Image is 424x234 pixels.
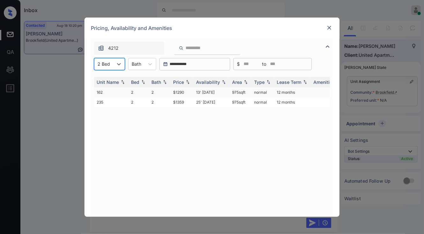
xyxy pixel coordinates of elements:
img: icon-zuma [179,45,184,51]
td: 975 sqft [230,97,252,107]
img: sorting [243,80,249,84]
div: Type [254,79,265,85]
td: 2 [128,87,149,97]
div: Bath [151,79,161,85]
img: sorting [221,80,227,84]
div: Lease Term [277,79,301,85]
div: Area [232,79,242,85]
img: sorting [162,80,168,84]
span: 4212 [108,45,119,52]
div: Availability [196,79,220,85]
img: sorting [120,80,126,84]
td: $1359 [171,97,194,107]
img: close [326,25,333,31]
td: normal [252,97,274,107]
td: 12 months [274,87,311,97]
td: 975 sqft [230,87,252,97]
td: 2 [149,97,171,107]
img: sorting [140,80,146,84]
div: Amenities [313,79,335,85]
td: 162 [94,87,128,97]
span: to [262,61,266,68]
div: Price [173,79,184,85]
div: Unit Name [97,79,119,85]
img: sorting [302,80,308,84]
img: icon-zuma [324,43,332,50]
td: 2 [149,87,171,97]
img: sorting [265,80,272,84]
td: 13' [DATE] [194,87,230,97]
div: Pricing, Availability and Amenities [84,18,340,39]
td: 235 [94,97,128,107]
td: $1290 [171,87,194,97]
td: 25' [DATE] [194,97,230,107]
td: 12 months [274,97,311,107]
td: normal [252,87,274,97]
span: $ [237,61,240,68]
div: Bed [131,79,139,85]
img: sorting [185,80,191,84]
img: icon-zuma [98,45,104,51]
td: 2 [128,97,149,107]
